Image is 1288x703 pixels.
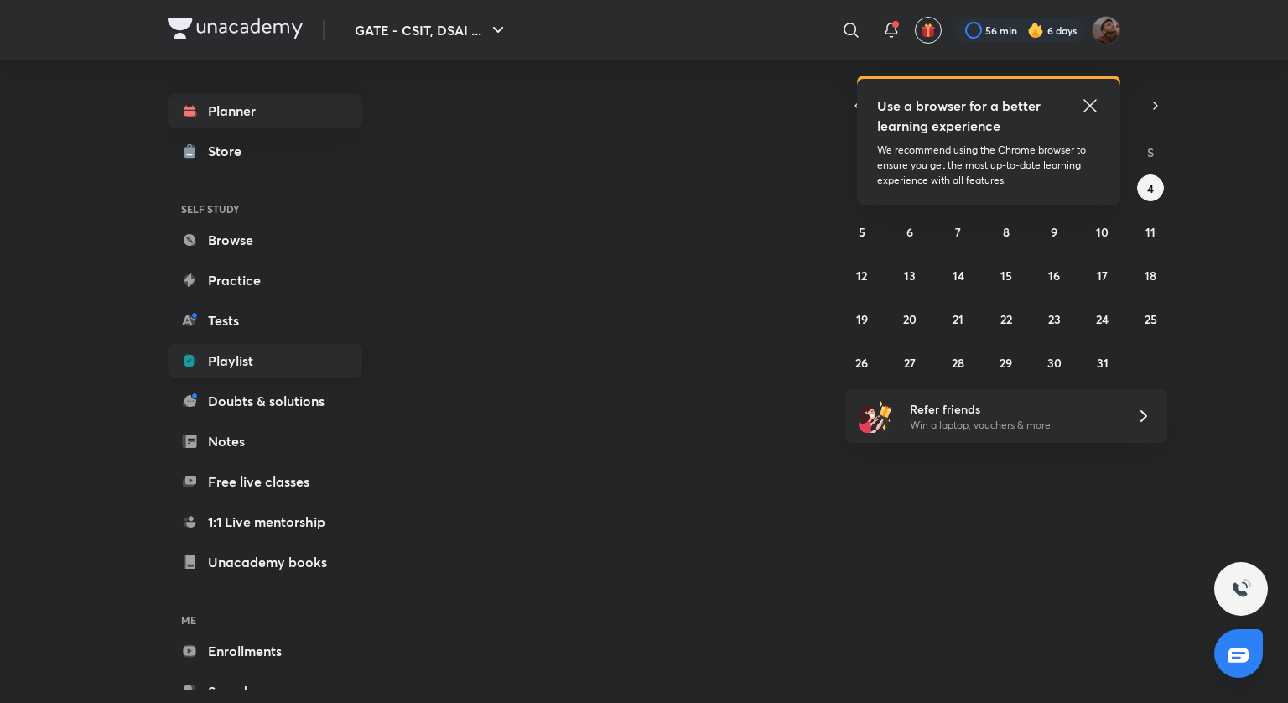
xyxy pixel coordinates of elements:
a: Doubts & solutions [168,384,362,418]
button: October 23, 2025 [1041,305,1067,332]
abbr: October 16, 2025 [1048,268,1060,284]
abbr: October 13, 2025 [904,268,916,284]
button: October 11, 2025 [1137,218,1164,245]
img: avatar [921,23,936,38]
abbr: October 31, 2025 [1097,355,1109,371]
abbr: October 7, 2025 [955,224,961,240]
button: October 17, 2025 [1089,262,1116,289]
button: October 19, 2025 [849,305,875,332]
abbr: October 28, 2025 [952,355,964,371]
button: October 12, 2025 [849,262,875,289]
div: Store [208,141,252,161]
button: October 16, 2025 [1041,262,1067,289]
button: October 7, 2025 [945,218,972,245]
abbr: October 24, 2025 [1096,311,1109,327]
button: October 9, 2025 [1041,218,1067,245]
button: October 31, 2025 [1089,349,1116,376]
button: October 14, 2025 [945,262,972,289]
button: GATE - CSIT, DSAI ... [345,13,518,47]
abbr: October 23, 2025 [1048,311,1061,327]
a: Practice [168,263,362,297]
a: Company Logo [168,18,303,43]
button: October 6, 2025 [896,218,923,245]
h6: ME [168,606,362,634]
img: Suryansh Singh [1092,16,1120,44]
abbr: October 25, 2025 [1145,311,1157,327]
button: October 29, 2025 [993,349,1020,376]
abbr: October 18, 2025 [1145,268,1156,284]
abbr: October 15, 2025 [1000,268,1012,284]
button: October 25, 2025 [1137,305,1164,332]
h6: Refer friends [910,400,1116,418]
p: We recommend using the Chrome browser to ensure you get the most up-to-date learning experience w... [877,143,1100,188]
button: October 5, 2025 [849,218,875,245]
button: October 26, 2025 [849,349,875,376]
button: October 30, 2025 [1041,349,1067,376]
abbr: October 27, 2025 [904,355,916,371]
abbr: October 26, 2025 [855,355,868,371]
button: avatar [915,17,942,44]
abbr: October 11, 2025 [1145,224,1156,240]
abbr: October 12, 2025 [856,268,867,284]
a: Free live classes [168,465,362,498]
button: October 18, 2025 [1137,262,1164,289]
a: Unacademy books [168,545,362,579]
button: October 8, 2025 [993,218,1020,245]
a: Playlist [168,344,362,378]
abbr: October 8, 2025 [1003,224,1010,240]
abbr: October 4, 2025 [1147,180,1154,196]
button: October 28, 2025 [945,349,972,376]
img: referral [859,399,892,433]
abbr: October 14, 2025 [953,268,964,284]
abbr: October 20, 2025 [903,311,917,327]
button: October 4, 2025 [1137,174,1164,201]
abbr: October 9, 2025 [1051,224,1057,240]
button: October 22, 2025 [993,305,1020,332]
p: Win a laptop, vouchers & more [910,418,1116,433]
abbr: October 6, 2025 [906,224,913,240]
img: ttu [1231,579,1251,599]
abbr: October 17, 2025 [1097,268,1108,284]
button: October 27, 2025 [896,349,923,376]
abbr: October 30, 2025 [1047,355,1062,371]
a: Notes [168,424,362,458]
abbr: October 29, 2025 [1000,355,1012,371]
abbr: October 21, 2025 [953,311,963,327]
abbr: October 5, 2025 [859,224,865,240]
a: 1:1 Live mentorship [168,505,362,539]
button: October 20, 2025 [896,305,923,332]
a: Planner [168,94,362,128]
a: Store [168,134,362,168]
button: October 10, 2025 [1089,218,1116,245]
a: Tests [168,304,362,337]
button: October 13, 2025 [896,262,923,289]
abbr: October 10, 2025 [1096,224,1109,240]
img: Company Logo [168,18,303,39]
button: October 15, 2025 [993,262,1020,289]
abbr: Saturday [1147,144,1154,160]
abbr: October 19, 2025 [856,311,868,327]
h5: Use a browser for a better learning experience [877,96,1044,136]
abbr: October 22, 2025 [1000,311,1012,327]
button: October 21, 2025 [945,305,972,332]
a: Browse [168,223,362,257]
img: streak [1027,22,1044,39]
button: October 24, 2025 [1089,305,1116,332]
h6: SELF STUDY [168,195,362,223]
a: Enrollments [168,634,362,668]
